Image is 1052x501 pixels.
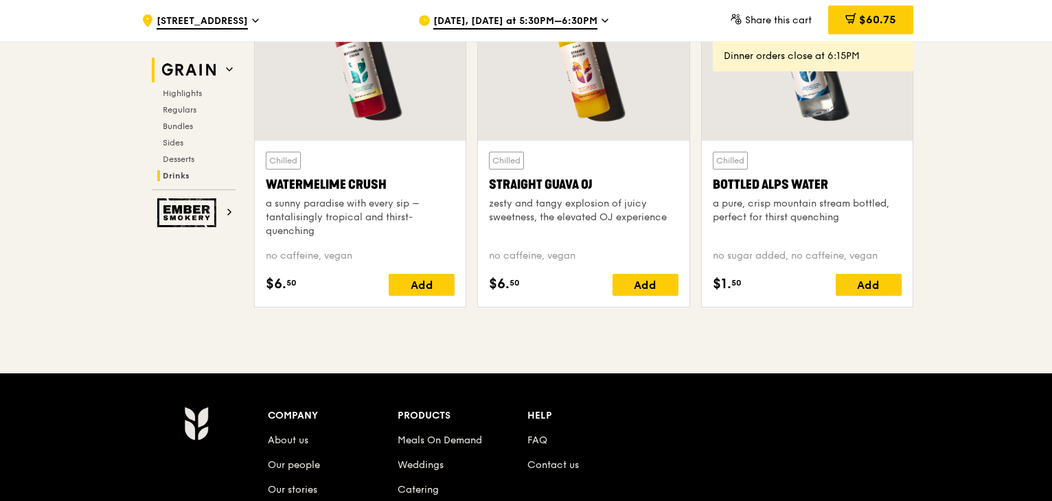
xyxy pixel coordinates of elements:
[713,152,748,170] div: Chilled
[433,14,597,30] span: [DATE], [DATE] at 5:30PM–6:30PM
[163,121,193,131] span: Bundles
[724,49,902,63] div: Dinner orders close at 6:15PM
[398,459,444,471] a: Weddings
[157,58,220,82] img: Grain web logo
[613,274,678,296] div: Add
[489,152,524,170] div: Chilled
[489,249,678,263] div: no caffeine, vegan
[745,14,812,26] span: Share this cart
[163,138,183,148] span: Sides
[527,459,579,471] a: Contact us
[713,249,902,263] div: no sugar added, no caffeine, vegan
[389,274,455,296] div: Add
[163,105,196,115] span: Regulars
[268,406,398,426] div: Company
[510,277,520,288] span: 50
[266,152,301,170] div: Chilled
[266,274,286,294] span: $6.
[398,434,482,446] a: Meals On Demand
[184,406,208,441] img: Grain
[268,459,320,471] a: Our people
[398,484,439,496] a: Catering
[713,274,731,294] span: $1.
[157,198,220,227] img: Ember Smokery web logo
[836,274,902,296] div: Add
[163,154,194,164] span: Desserts
[398,406,527,426] div: Products
[268,484,317,496] a: Our stories
[157,14,248,30] span: [STREET_ADDRESS]
[489,274,510,294] span: $6.
[713,197,902,224] div: a pure, crisp mountain stream bottled, perfect for thirst quenching
[527,434,547,446] a: FAQ
[163,171,190,180] span: Drinks
[859,13,896,26] span: $60.75
[266,175,455,194] div: Watermelime Crush
[731,277,742,288] span: 50
[527,406,657,426] div: Help
[489,197,678,224] div: zesty and tangy explosion of juicy sweetness, the elevated OJ experience
[163,89,202,98] span: Highlights
[268,434,308,446] a: About us
[266,197,455,238] div: a sunny paradise with every sip – tantalisingly tropical and thirst-quenching
[713,175,902,194] div: Bottled Alps Water
[286,277,297,288] span: 50
[266,249,455,263] div: no caffeine, vegan
[489,175,678,194] div: Straight Guava OJ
